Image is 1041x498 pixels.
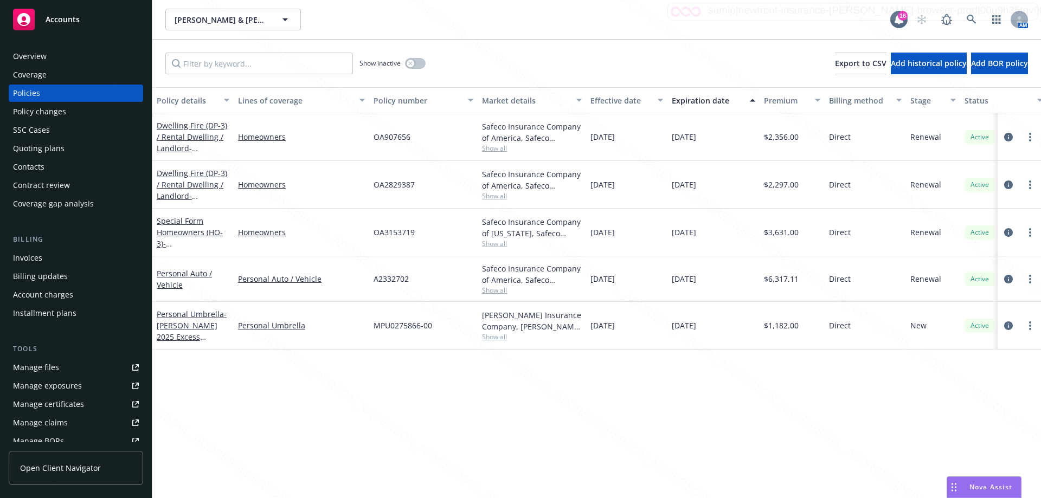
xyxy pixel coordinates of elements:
[672,95,743,106] div: Expiration date
[971,58,1028,68] span: Add BOR policy
[760,87,825,113] button: Premium
[9,344,143,354] div: Tools
[590,95,651,106] div: Effective date
[910,320,927,331] span: New
[482,216,582,239] div: Safeco Insurance Company of [US_STATE], Safeco Insurance (Liberty Mutual)
[482,95,570,106] div: Market details
[482,121,582,144] div: Safeco Insurance Company of America, Safeco Insurance
[13,268,68,285] div: Billing updates
[590,227,615,238] span: [DATE]
[947,476,1021,498] button: Nova Assist
[764,131,799,143] span: $2,356.00
[152,87,234,113] button: Policy details
[9,85,143,102] a: Policies
[9,4,143,35] a: Accounts
[238,95,353,106] div: Lines of coverage
[374,179,415,190] span: OA2829387
[764,95,808,106] div: Premium
[9,234,143,245] div: Billing
[829,95,890,106] div: Billing method
[9,195,143,212] a: Coverage gap analysis
[13,158,44,176] div: Contacts
[590,273,615,284] span: [DATE]
[1002,178,1015,191] a: circleInformation
[910,179,941,190] span: Renewal
[986,9,1007,30] a: Switch app
[672,227,696,238] span: [DATE]
[13,195,94,212] div: Coverage gap analysis
[764,320,799,331] span: $1,182.00
[936,9,958,30] a: Report a Bug
[764,179,799,190] span: $2,297.00
[906,87,960,113] button: Stage
[1002,226,1015,239] a: circleInformation
[9,121,143,139] a: SSC Cases
[829,227,851,238] span: Direct
[590,320,615,331] span: [DATE]
[482,286,582,295] span: Show all
[13,396,84,413] div: Manage certificates
[238,131,365,143] a: Homeowners
[482,239,582,248] span: Show all
[374,273,409,284] span: A2332702
[9,177,143,194] a: Contract review
[20,462,101,474] span: Open Client Navigator
[13,359,59,376] div: Manage files
[1024,131,1037,144] a: more
[9,249,143,267] a: Invoices
[9,305,143,322] a: Installment plans
[965,95,1031,106] div: Status
[910,95,944,106] div: Stage
[157,95,217,106] div: Policy details
[1002,131,1015,144] a: circleInformation
[13,85,40,102] div: Policies
[969,228,991,237] span: Active
[238,320,365,331] a: Personal Umbrella
[764,227,799,238] span: $3,631.00
[482,263,582,286] div: Safeco Insurance Company of America, Safeco Insurance (Liberty Mutual)
[9,432,143,450] a: Manage BORs
[157,268,212,290] a: Personal Auto / Vehicle
[369,87,478,113] button: Policy number
[374,131,410,143] span: OA907656
[46,15,80,24] span: Accounts
[374,320,432,331] span: MPU0275866-00
[910,273,941,284] span: Renewal
[157,143,226,165] span: - [STREET_ADDRESS]
[13,432,64,450] div: Manage BORs
[829,131,851,143] span: Direct
[9,268,143,285] a: Billing updates
[947,477,961,497] div: Drag to move
[969,180,991,190] span: Active
[13,177,70,194] div: Contract review
[13,377,82,394] div: Manage exposures
[238,179,365,190] a: Homeowners
[829,320,851,331] span: Direct
[482,191,582,201] span: Show all
[672,131,696,143] span: [DATE]
[1024,226,1037,239] a: more
[175,14,268,25] span: [PERSON_NAME] & [PERSON_NAME]
[825,87,906,113] button: Billing method
[13,305,76,322] div: Installment plans
[359,59,401,68] span: Show inactive
[482,309,582,332] div: [PERSON_NAME] Insurance Company, [PERSON_NAME] Insurance
[1024,319,1037,332] a: more
[910,227,941,238] span: Renewal
[482,332,582,341] span: Show all
[13,414,68,431] div: Manage claims
[157,191,226,212] span: - [STREET_ADDRESS]
[969,321,991,331] span: Active
[13,48,47,65] div: Overview
[482,144,582,153] span: Show all
[157,216,226,260] a: Special Form Homeowners (HO-3)
[157,120,227,165] a: Dwelling Fire (DP-3) / Rental Dwelling / Landlord
[157,168,227,212] a: Dwelling Fire (DP-3) / Rental Dwelling / Landlord
[9,66,143,83] a: Coverage
[1024,178,1037,191] a: more
[9,377,143,394] span: Manage exposures
[9,414,143,431] a: Manage claims
[234,87,369,113] button: Lines of coverage
[165,53,353,74] input: Filter by keyword...
[835,53,886,74] button: Export to CSV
